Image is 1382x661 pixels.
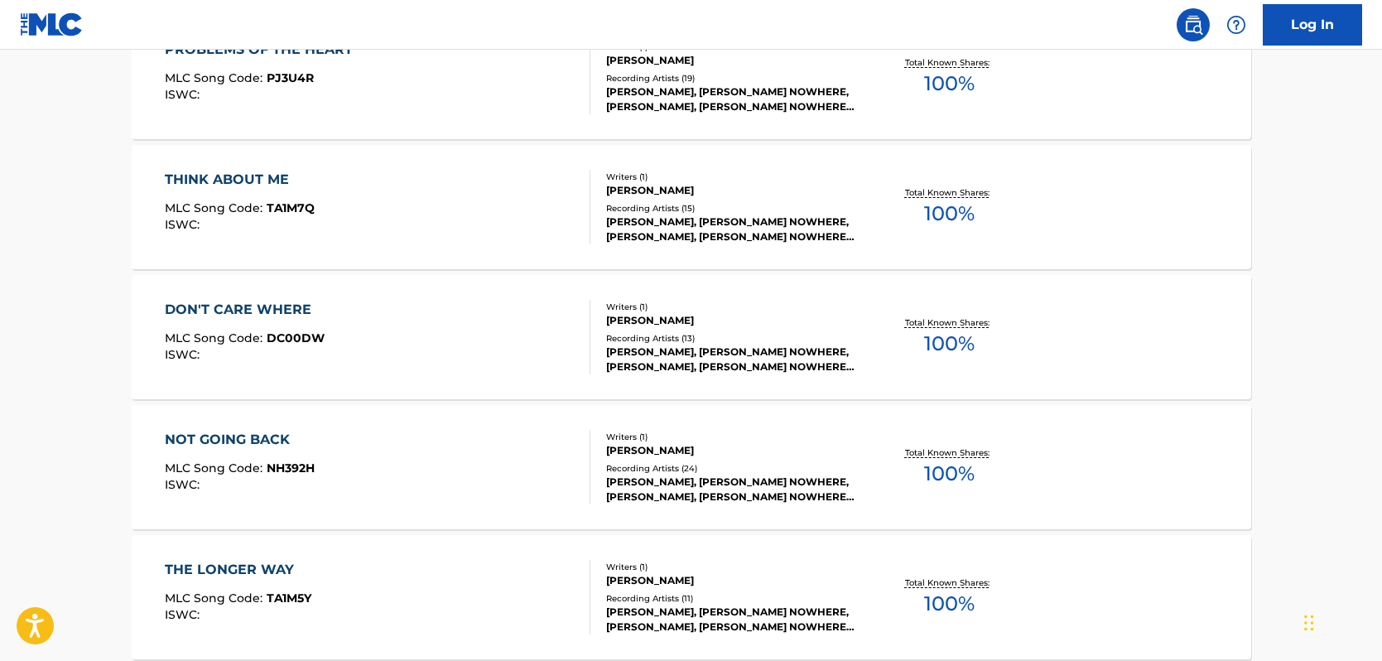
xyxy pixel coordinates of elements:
[132,15,1251,139] a: PROBLEMS OF THE HEARTMLC Song Code:PJ3U4RISWC:Writers (1)[PERSON_NAME]Recording Artists (19)[PERS...
[20,12,84,36] img: MLC Logo
[606,183,856,198] div: [PERSON_NAME]
[606,475,856,504] div: [PERSON_NAME], [PERSON_NAME] NOWHERE, [PERSON_NAME], [PERSON_NAME] NOWHERE, [PERSON_NAME] NOWHERE
[606,345,856,374] div: [PERSON_NAME], [PERSON_NAME] NOWHERE, [PERSON_NAME], [PERSON_NAME] NOWHERE, [PERSON_NAME] NOWHERE
[606,431,856,443] div: Writers ( 1 )
[905,446,994,459] p: Total Known Shares:
[905,577,994,589] p: Total Known Shares:
[1299,581,1382,661] iframe: Chat Widget
[606,53,856,68] div: [PERSON_NAME]
[267,330,325,345] span: DC00DW
[165,300,325,320] div: DON'T CARE WHERE
[924,589,975,619] span: 100 %
[606,84,856,114] div: [PERSON_NAME], [PERSON_NAME] NOWHERE, [PERSON_NAME], [PERSON_NAME] NOWHERE, [PERSON_NAME] NOWHERE
[905,56,994,69] p: Total Known Shares:
[165,607,204,622] span: ISWC :
[905,316,994,329] p: Total Known Shares:
[606,72,856,84] div: Recording Artists ( 19 )
[606,561,856,573] div: Writers ( 1 )
[165,591,267,606] span: MLC Song Code :
[1177,8,1210,41] a: Public Search
[165,217,204,232] span: ISWC :
[1220,8,1253,41] div: Help
[165,87,204,102] span: ISWC :
[165,40,361,60] div: PROBLEMS OF THE HEART
[606,443,856,458] div: [PERSON_NAME]
[905,186,994,199] p: Total Known Shares:
[606,313,856,328] div: [PERSON_NAME]
[924,199,975,229] span: 100 %
[606,171,856,183] div: Writers ( 1 )
[1263,4,1362,46] a: Log In
[924,459,975,489] span: 100 %
[165,330,267,345] span: MLC Song Code :
[924,329,975,359] span: 100 %
[606,215,856,244] div: [PERSON_NAME], [PERSON_NAME] NOWHERE, [PERSON_NAME], [PERSON_NAME] NOWHERE, [PERSON_NAME] NOWHERE
[165,430,315,450] div: NOT GOING BACK
[1226,15,1246,35] img: help
[165,461,267,475] span: MLC Song Code :
[606,592,856,605] div: Recording Artists ( 11 )
[1183,15,1203,35] img: search
[132,535,1251,659] a: THE LONGER WAYMLC Song Code:TA1M5YISWC:Writers (1)[PERSON_NAME]Recording Artists (11)[PERSON_NAME...
[132,275,1251,399] a: DON'T CARE WHEREMLC Song Code:DC00DWISWC:Writers (1)[PERSON_NAME]Recording Artists (13)[PERSON_NA...
[606,573,856,588] div: [PERSON_NAME]
[606,605,856,634] div: [PERSON_NAME], [PERSON_NAME] NOWHERE, [PERSON_NAME], [PERSON_NAME] NOWHERE, [PERSON_NAME] NOWHERE
[606,202,856,215] div: Recording Artists ( 15 )
[924,69,975,99] span: 100 %
[267,461,315,475] span: NH392H
[267,591,311,606] span: TA1M5Y
[267,200,315,215] span: TA1M7Q
[132,405,1251,529] a: NOT GOING BACKMLC Song Code:NH392HISWC:Writers (1)[PERSON_NAME]Recording Artists (24)[PERSON_NAME...
[165,170,315,190] div: THINK ABOUT ME
[165,347,204,362] span: ISWC :
[165,477,204,492] span: ISWC :
[606,462,856,475] div: Recording Artists ( 24 )
[165,70,267,85] span: MLC Song Code :
[1304,598,1314,648] div: Drag
[606,301,856,313] div: Writers ( 1 )
[132,145,1251,269] a: THINK ABOUT MEMLC Song Code:TA1M7QISWC:Writers (1)[PERSON_NAME]Recording Artists (15)[PERSON_NAME...
[165,200,267,215] span: MLC Song Code :
[165,560,311,580] div: THE LONGER WAY
[267,70,314,85] span: PJ3U4R
[606,332,856,345] div: Recording Artists ( 13 )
